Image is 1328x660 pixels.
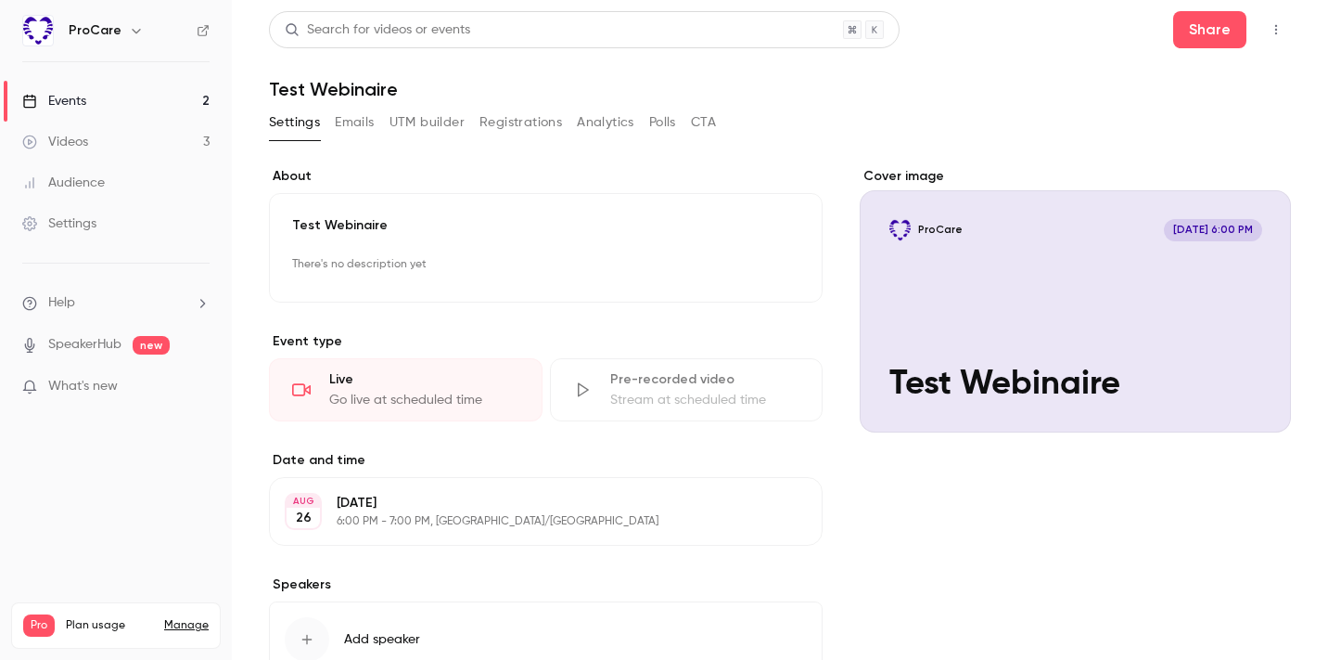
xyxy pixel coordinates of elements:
label: Speakers [269,576,823,594]
button: Registrations [479,108,562,137]
div: Go live at scheduled time [329,391,519,409]
div: Live [329,370,519,389]
p: There's no description yet [292,250,799,279]
div: Videos [22,133,88,151]
img: ProCare [23,16,53,45]
button: Analytics [577,108,634,137]
label: About [269,167,823,186]
div: Audience [22,174,105,192]
button: UTM builder [389,108,465,137]
p: 26 [296,509,312,527]
a: Manage [164,618,209,633]
section: Cover image [860,167,1291,433]
button: CTA [691,108,716,137]
p: Test Webinaire [292,216,799,235]
button: Polls [649,108,676,137]
button: Share [1173,11,1246,48]
div: Search for videos or events [285,20,470,40]
a: SpeakerHub [48,335,121,355]
p: [DATE] [337,494,724,512]
div: Events [22,92,86,110]
h1: Test Webinaire [269,78,1291,100]
div: AUG [287,495,320,508]
span: Plan usage [66,618,153,633]
div: Settings [22,214,96,233]
h6: ProCare [69,21,121,40]
span: Pro [23,615,55,637]
span: new [133,336,170,355]
span: Help [48,293,75,313]
button: Settings [269,108,320,137]
div: Pre-recorded video [610,370,800,389]
span: What's new [48,377,118,396]
span: Add speaker [344,630,420,649]
div: Pre-recorded videoStream at scheduled time [550,358,824,421]
li: help-dropdown-opener [22,293,210,313]
p: Event type [269,332,823,351]
p: 6:00 PM - 7:00 PM, [GEOGRAPHIC_DATA]/[GEOGRAPHIC_DATA] [337,514,724,529]
label: Cover image [860,167,1291,186]
div: Stream at scheduled time [610,391,800,409]
div: LiveGo live at scheduled time [269,358,543,421]
label: Date and time [269,451,823,470]
button: Emails [335,108,374,137]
